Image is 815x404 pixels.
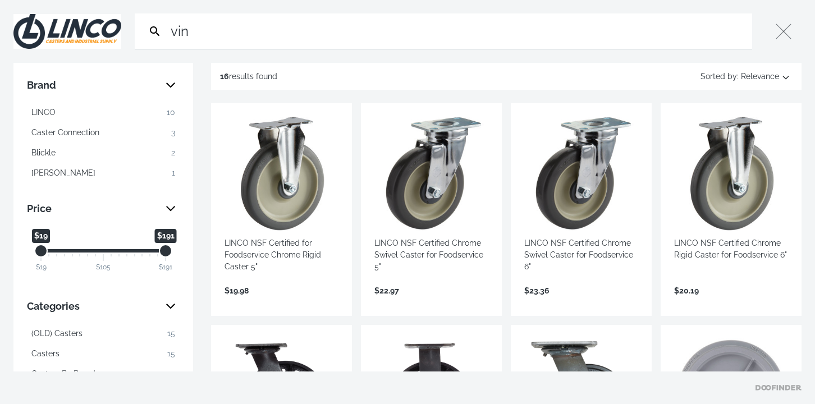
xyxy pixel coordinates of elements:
span: 15 [167,368,175,380]
span: Blickle [31,147,56,159]
svg: Search [148,25,162,38]
div: $105 [96,262,111,272]
button: Caster Connection 3 [27,123,180,141]
span: 15 [167,328,175,339]
span: LINCO [31,107,56,118]
button: LINCO 10 [27,103,180,121]
div: $19 [36,262,47,272]
a: Doofinder home page [756,385,802,391]
span: 15 [167,348,175,360]
span: Categories [27,297,157,315]
span: Casters By Brand [31,368,95,380]
img: Close [13,14,121,49]
button: Blickle 2 [27,144,180,162]
button: (OLD) Casters 15 [27,324,180,342]
div: Minimum Price [34,244,48,258]
span: Price [27,200,157,218]
div: results found [220,67,277,85]
span: Brand [27,76,157,94]
span: 1 [172,167,175,179]
div: Maximum Price [159,244,172,258]
input: Search… [168,13,748,49]
span: 3 [171,127,175,139]
button: [PERSON_NAME] 1 [27,164,180,182]
span: Caster Connection [31,127,99,139]
span: 2 [171,147,175,159]
svg: Sort [779,70,793,83]
button: Close [766,13,802,49]
span: Casters [31,348,59,360]
span: (OLD) Casters [31,328,83,339]
strong: 16 [220,72,229,81]
span: Relevance [741,67,779,85]
span: 10 [167,107,175,118]
button: Sorted by:Relevance Sort [698,67,793,85]
button: Casters 15 [27,345,180,362]
div: $191 [159,262,172,272]
span: [PERSON_NAME] [31,167,95,179]
button: Casters By Brand 15 [27,365,180,383]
